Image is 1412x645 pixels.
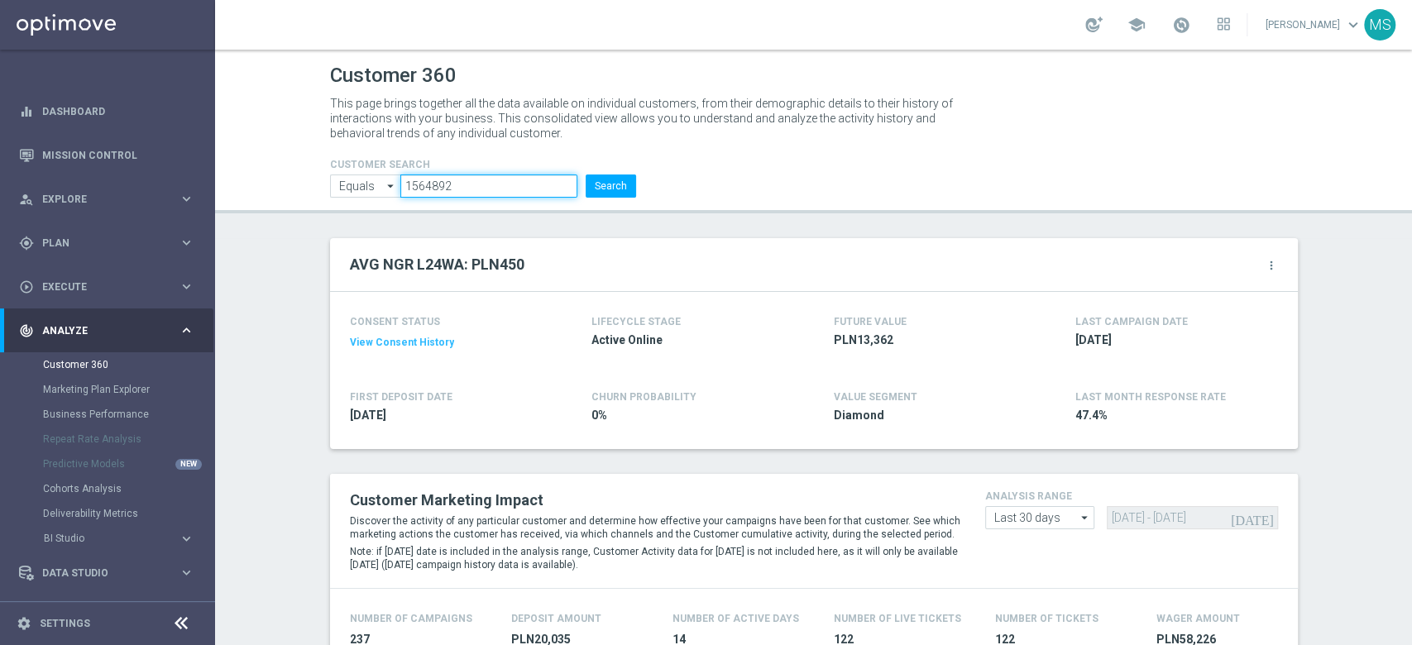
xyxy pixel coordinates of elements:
[44,533,162,543] span: BI Studio
[18,324,195,337] button: track_changes Analyze keyboard_arrow_right
[42,89,194,133] a: Dashboard
[19,323,179,338] div: Analyze
[18,149,195,162] button: Mission Control
[43,451,213,476] div: Predictive Models
[350,490,960,510] h2: Customer Marketing Impact
[43,427,213,451] div: Repeat Rate Analysis
[1075,316,1188,327] h4: LAST CAMPAIGN DATE
[175,459,202,470] div: NEW
[586,174,636,198] button: Search
[179,531,194,547] i: keyboard_arrow_right
[1264,12,1364,37] a: [PERSON_NAME]keyboard_arrow_down
[591,408,785,423] span: 0%
[179,235,194,251] i: keyboard_arrow_right
[19,133,194,177] div: Mission Control
[591,391,696,403] span: CHURN PROBABILITY
[350,336,454,350] button: View Consent History
[17,616,31,631] i: settings
[43,482,172,495] a: Cohorts Analysis
[350,255,524,275] h2: AVG NGR L24WA: PLN450
[43,377,213,402] div: Marketing Plan Explorer
[834,391,917,403] h4: VALUE SEGMENT
[1077,507,1094,528] i: arrow_drop_down
[18,566,195,580] button: Data Studio keyboard_arrow_right
[18,280,195,294] button: play_circle_outline Execute keyboard_arrow_right
[179,191,194,207] i: keyboard_arrow_right
[1265,259,1278,272] i: more_vert
[985,490,1278,502] h4: analysis range
[1344,16,1362,34] span: keyboard_arrow_down
[19,236,34,251] i: gps_fixed
[591,332,785,348] span: Active Online
[43,358,172,371] a: Customer 360
[42,194,179,204] span: Explore
[42,133,194,177] a: Mission Control
[350,408,543,423] span: 2019-05-19
[330,159,636,170] h4: CUSTOMER SEARCH
[43,408,172,421] a: Business Performance
[350,545,960,571] p: Note: if [DATE] date is included in the analysis range, Customer Activity data for [DATE] is not ...
[42,326,179,336] span: Analyze
[672,613,799,624] h4: Number of Active Days
[834,332,1027,348] span: PLN13,362
[18,193,195,206] button: person_search Explore keyboard_arrow_right
[834,316,907,327] h4: FUTURE VALUE
[19,323,34,338] i: track_changes
[350,316,543,327] h4: CONSENT STATUS
[400,174,577,198] input: Enter CID, Email, name or phone
[985,506,1095,529] input: analysis range
[1075,391,1226,403] span: LAST MONTH RESPONSE RATE
[591,316,681,327] h4: LIFECYCLE STAGE
[834,408,1027,423] span: Diamond
[40,619,90,628] a: Settings
[18,236,195,250] button: gps_fixed Plan keyboard_arrow_right
[19,595,194,638] div: Optibot
[43,352,213,377] div: Customer 360
[1075,332,1269,348] span: 2025-09-05
[995,613,1098,624] h4: Number Of Tickets
[1127,16,1146,34] span: school
[350,391,452,403] h4: FIRST DEPOSIT DATE
[19,279,34,294] i: play_circle_outline
[19,89,194,133] div: Dashboard
[834,613,961,624] h4: Number Of Live Tickets
[1156,613,1240,624] h4: Wager Amount
[383,175,400,197] i: arrow_drop_down
[330,174,401,198] input: Enter CID, Email, name or phone
[179,322,194,338] i: keyboard_arrow_right
[44,533,179,543] div: BI Studio
[511,613,601,624] h4: Deposit Amount
[1364,9,1395,41] div: MS
[330,96,967,141] p: This page brings together all the data available on individual customers, from their demographic ...
[42,595,173,638] a: Optibot
[43,532,195,545] button: BI Studio keyboard_arrow_right
[19,192,34,207] i: person_search
[179,565,194,580] i: keyboard_arrow_right
[19,236,179,251] div: Plan
[179,279,194,294] i: keyboard_arrow_right
[19,566,179,580] div: Data Studio
[350,514,960,541] p: Discover the activity of any particular customer and determine how effective your campaigns have ...
[18,105,195,118] button: equalizer Dashboard
[43,383,172,396] a: Marketing Plan Explorer
[42,282,179,292] span: Execute
[43,526,213,551] div: BI Studio
[19,104,34,119] i: equalizer
[43,402,213,427] div: Business Performance
[330,64,1298,88] h1: Customer 360
[350,613,472,624] h4: Number of Campaigns
[43,507,172,520] a: Deliverability Metrics
[42,568,179,578] span: Data Studio
[19,279,179,294] div: Execute
[1075,408,1269,423] span: 47.4%
[43,501,213,526] div: Deliverability Metrics
[19,192,179,207] div: Explore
